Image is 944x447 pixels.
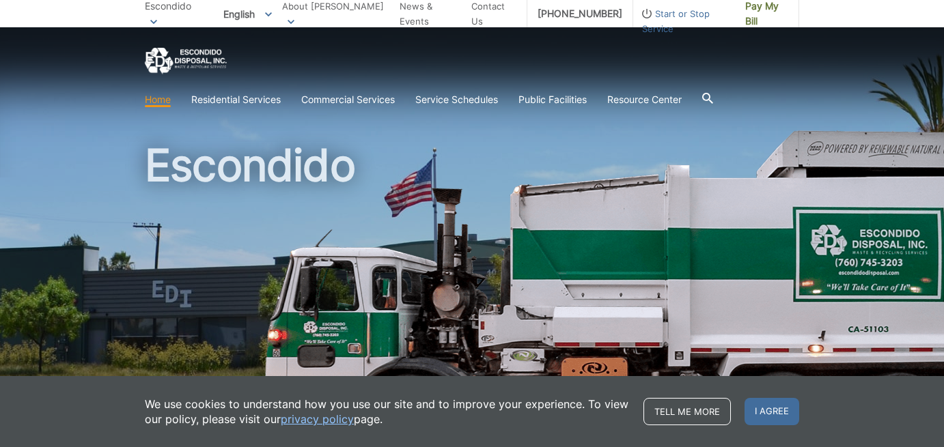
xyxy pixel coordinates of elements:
[745,398,799,425] span: I agree
[191,92,281,107] a: Residential Services
[415,92,498,107] a: Service Schedules
[145,48,227,74] a: EDCD logo. Return to the homepage.
[643,398,731,425] a: Tell me more
[301,92,395,107] a: Commercial Services
[145,143,799,443] h1: Escondido
[145,396,630,427] p: We use cookies to understand how you use our site and to improve your experience. To view our pol...
[145,92,171,107] a: Home
[281,412,354,427] a: privacy policy
[518,92,587,107] a: Public Facilities
[213,3,282,25] span: English
[607,92,682,107] a: Resource Center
